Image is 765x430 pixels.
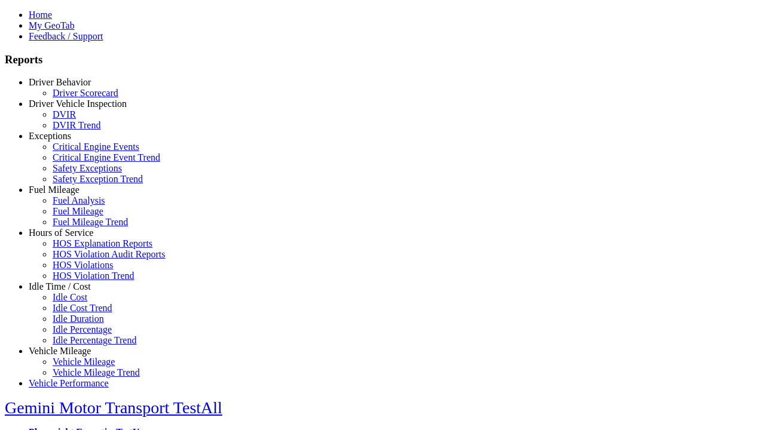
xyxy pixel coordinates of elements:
[53,303,112,313] a: Idle Cost Trend
[29,228,93,238] a: Hours of Service
[5,398,222,417] a: Gemini Motor Transport TestAll
[29,346,91,356] a: Vehicle Mileage
[53,335,136,345] a: Idle Percentage Trend
[29,281,91,291] a: Idle Time / Cost
[29,20,75,30] a: My GeoTab
[29,131,71,141] a: Exceptions
[53,163,122,173] a: Safety Exceptions
[53,271,134,281] a: HOS Violation Trend
[29,99,127,109] a: Driver Vehicle Inspection
[53,260,113,270] a: HOS Violations
[53,367,140,377] a: Vehicle Mileage Trend
[53,206,103,216] a: Fuel Mileage
[29,185,79,195] a: Fuel Mileage
[29,31,103,41] a: Feedback / Support
[53,142,139,152] a: Critical Engine Events
[53,357,115,367] a: Vehicle Mileage
[53,238,152,248] a: HOS Explanation Reports
[5,53,760,66] h3: Reports
[53,88,118,98] a: Driver Scorecard
[53,292,87,302] a: Idle Cost
[29,77,91,87] a: Driver Behavior
[53,195,105,205] a: Fuel Analysis
[53,314,104,324] a: Idle Duration
[53,174,143,184] a: Safety Exception Trend
[29,378,109,388] a: Vehicle Performance
[53,109,76,119] a: DVIR
[53,324,112,334] a: Idle Percentage
[53,120,100,130] a: DVIR Trend
[53,152,160,162] a: Critical Engine Event Trend
[29,10,52,20] a: Home
[53,249,166,259] a: HOS Violation Audit Reports
[53,217,128,227] a: Fuel Mileage Trend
